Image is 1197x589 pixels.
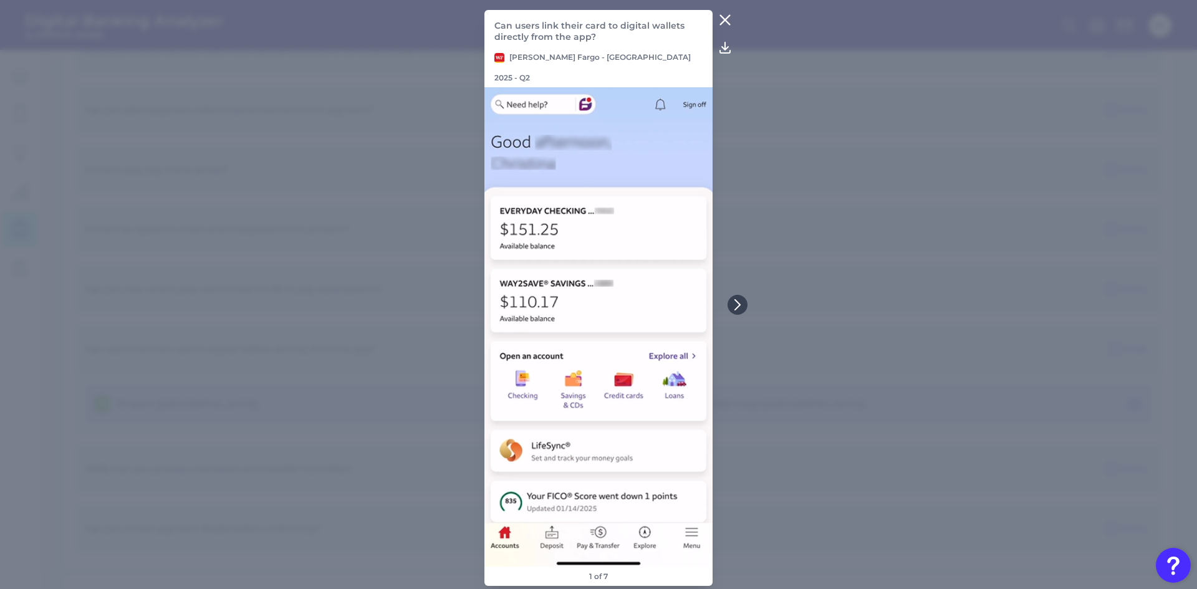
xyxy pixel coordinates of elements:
[584,567,613,586] footer: 1 of 7
[494,73,530,82] p: 2025 - Q2
[494,20,703,42] p: Can users link their card to digital wallets directly from the app?
[1156,548,1191,583] button: Open Resource Center
[494,53,504,63] img: Wells Fargo
[484,87,713,567] img: 5706a-WellsFargo-Mobile-Servicing-Q1-2025.png
[494,52,691,63] p: [PERSON_NAME] Fargo - [GEOGRAPHIC_DATA]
